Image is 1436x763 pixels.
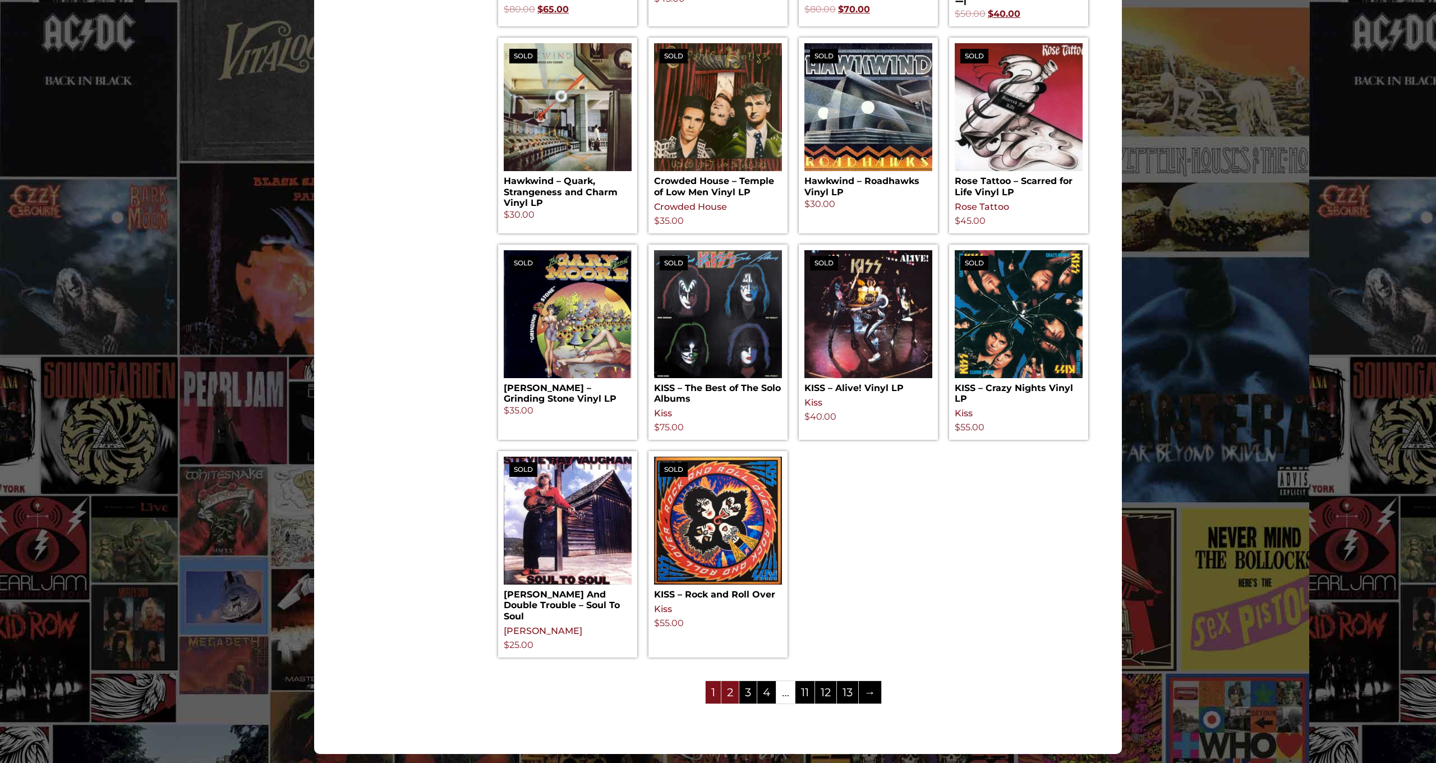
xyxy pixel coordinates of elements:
[988,8,1020,19] bdi: 40.00
[504,405,533,416] bdi: 35.00
[838,4,870,15] bdi: 70.00
[504,640,533,650] bdi: 25.00
[537,4,543,15] span: $
[804,250,932,378] img: Kiss Alive
[654,250,782,404] a: SoldKISS – The Best of The Solo Albums
[804,4,836,15] bdi: 80.00
[804,171,932,197] h2: Hawkwind – Roadhawks Vinyl LP
[504,457,632,585] img: Stevie Ray Vaughan And Double Trouble – Soul To Soul
[757,681,776,704] a: Page 4
[795,681,814,704] a: Page 11
[955,8,986,19] bdi: 50.00
[837,681,858,704] a: Page 13
[739,681,757,704] a: Page 3
[955,43,1083,197] a: SoldRose Tattoo – Scarred for Life Vinyl LP
[815,681,836,704] a: Page 12
[509,49,537,63] span: Sold
[504,585,632,622] h2: [PERSON_NAME] And Double Trouble – Soul To Soul
[654,618,684,628] bdi: 55.00
[654,43,782,197] a: SoldCrowded House – Temple of Low Men Vinyl LP
[504,640,509,650] span: $
[804,250,932,393] a: SoldKISS – Alive! Vinyl LP
[988,8,993,19] span: $
[804,199,810,209] span: $
[654,457,782,600] a: SoldKISS – Rock and Roll Over
[504,4,509,15] span: $
[810,49,838,63] span: Sold
[654,618,660,628] span: $
[654,171,782,197] h2: Crowded House – Temple of Low Men Vinyl LP
[960,49,988,63] span: Sold
[504,250,632,417] a: Sold[PERSON_NAME] – Grinding Stone Vinyl LP $35.00
[504,626,582,636] a: [PERSON_NAME]
[654,457,782,585] img: KISS – Rock and Roll Over
[804,199,835,209] bdi: 30.00
[955,215,986,226] bdi: 45.00
[509,462,537,477] span: Sold
[654,43,782,171] img: Crowded House – Temple of Low Men Vinyl LP
[504,171,632,208] h2: Hawkwind – Quark, Strangeness and Charm Vinyl LP
[654,250,782,378] img: Kiss Best of the Solo
[509,256,537,270] span: Sold
[804,378,932,393] h2: KISS – Alive! Vinyl LP
[955,422,960,433] span: $
[706,681,721,704] span: Page 1
[721,681,739,704] a: Page 2
[660,462,688,477] span: Sold
[804,411,836,422] bdi: 40.00
[504,209,509,220] span: $
[660,256,688,270] span: Sold
[537,4,569,15] bdi: 65.00
[804,43,932,171] img: Hawkwind – Roadhawks Vinyl LP
[504,405,509,416] span: $
[960,256,988,270] span: Sold
[504,457,632,622] a: Sold[PERSON_NAME] And Double Trouble – Soul To Soul
[654,215,684,226] bdi: 35.00
[810,256,838,270] span: Sold
[955,408,973,419] a: Kiss
[504,43,632,222] a: SoldHawkwind – Quark, Strangeness and Charm Vinyl LP $30.00
[504,250,632,378] img: Gary Moore – Grinding Stone Vinyl LP
[859,681,881,704] a: →
[955,422,984,433] bdi: 55.00
[955,8,960,19] span: $
[955,378,1083,404] h2: KISS – Crazy Nights Vinyl LP
[654,378,782,404] h2: KISS – The Best of The Solo Albums
[955,250,1083,378] img: Kiss
[654,215,660,226] span: $
[504,43,632,171] img: Hawkwind – Quark, Strangeness and Charm Vinyl LP
[838,4,844,15] span: $
[804,397,822,408] a: Kiss
[504,4,535,15] bdi: 80.00
[498,680,1088,709] nav: Product Pagination
[654,422,660,433] span: $
[955,250,1083,404] a: SoldKISS – Crazy Nights Vinyl LP
[654,408,672,419] a: Kiss
[504,209,535,220] bdi: 30.00
[804,43,932,210] a: SoldHawkwind – Roadhawks Vinyl LP $30.00
[776,681,795,704] span: …
[504,378,632,404] h2: [PERSON_NAME] – Grinding Stone Vinyl LP
[955,43,1083,171] img: Rose Tattoo
[804,411,810,422] span: $
[654,201,727,212] a: Crowded House
[955,171,1083,197] h2: Rose Tattoo – Scarred for Life Vinyl LP
[654,604,672,614] a: Kiss
[660,49,688,63] span: Sold
[654,585,782,600] h2: KISS – Rock and Roll Over
[955,215,960,226] span: $
[654,422,684,433] bdi: 75.00
[804,4,810,15] span: $
[955,201,1009,212] a: Rose Tattoo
